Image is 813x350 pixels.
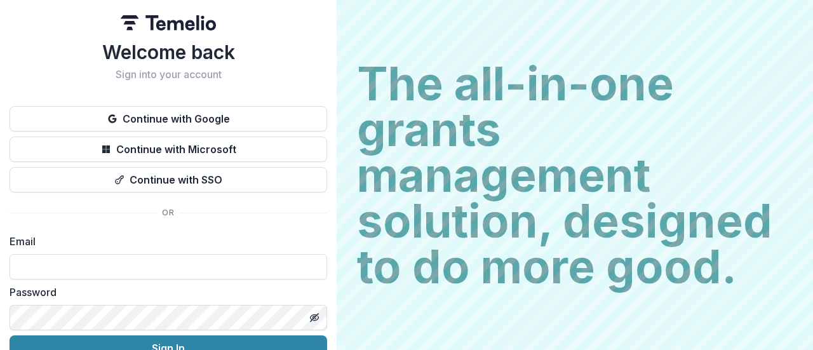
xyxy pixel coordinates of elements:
h2: Sign into your account [10,69,327,81]
img: Temelio [121,15,216,30]
button: Continue with Microsoft [10,137,327,162]
h1: Welcome back [10,41,327,64]
button: Toggle password visibility [304,307,325,328]
button: Continue with Google [10,106,327,131]
label: Email [10,234,319,249]
button: Continue with SSO [10,167,327,192]
label: Password [10,285,319,300]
